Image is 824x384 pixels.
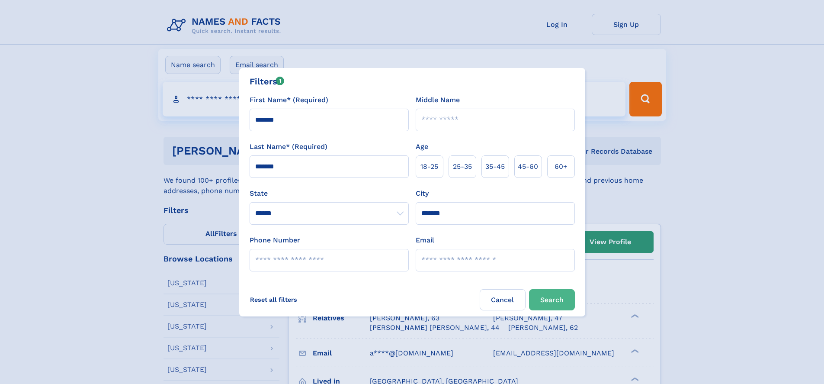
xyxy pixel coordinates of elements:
[250,235,300,245] label: Phone Number
[416,188,429,199] label: City
[416,142,428,152] label: Age
[485,161,505,172] span: 35‑45
[416,235,434,245] label: Email
[453,161,472,172] span: 25‑35
[250,95,328,105] label: First Name* (Required)
[250,188,409,199] label: State
[420,161,438,172] span: 18‑25
[518,161,538,172] span: 45‑60
[244,289,303,310] label: Reset all filters
[250,142,327,152] label: Last Name* (Required)
[416,95,460,105] label: Middle Name
[250,75,285,88] div: Filters
[529,289,575,310] button: Search
[480,289,526,310] label: Cancel
[555,161,568,172] span: 60+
